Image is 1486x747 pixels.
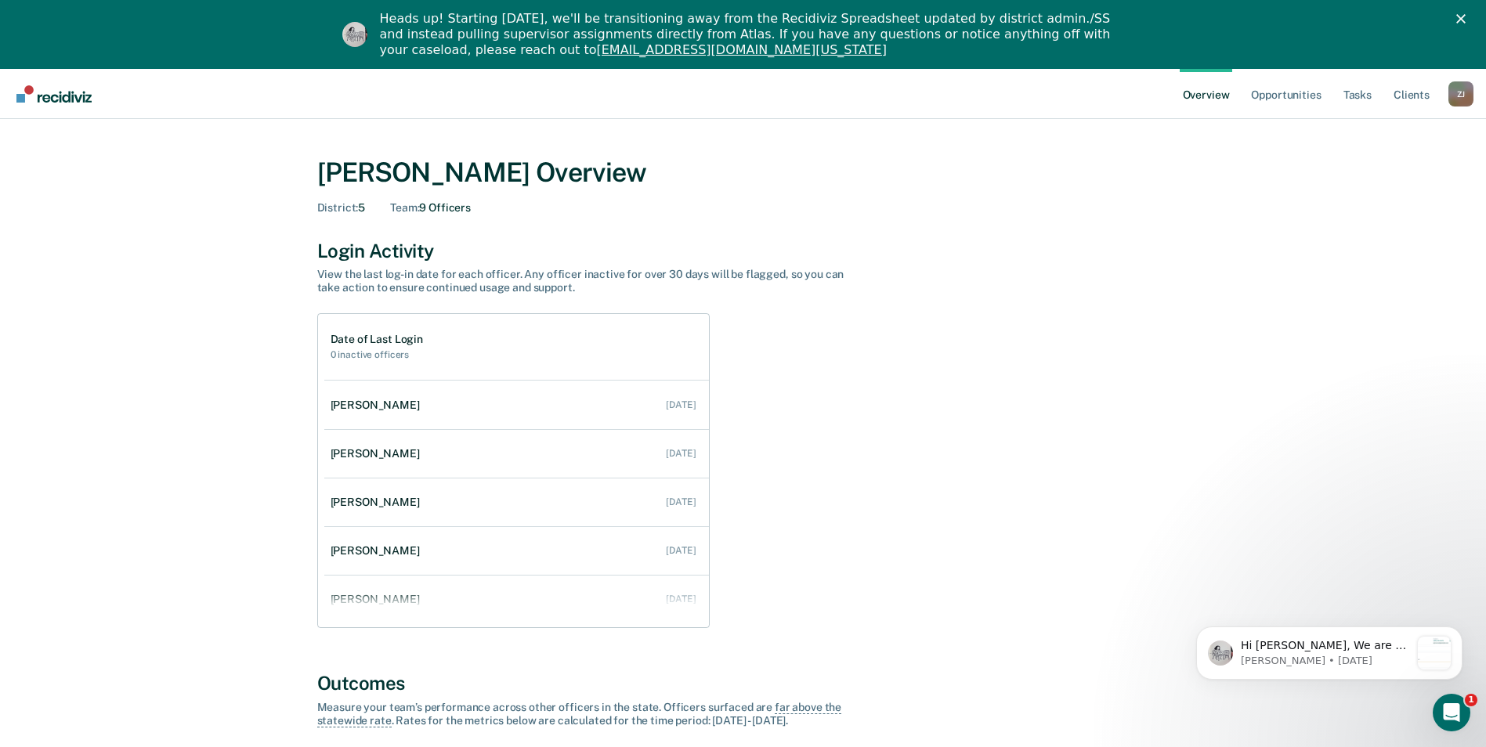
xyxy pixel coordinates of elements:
[324,480,709,525] a: [PERSON_NAME] [DATE]
[1448,81,1473,106] div: Z J
[342,22,367,47] img: Profile image for Kim
[380,11,1119,58] div: Heads up! Starting [DATE], we'll be transitioning away from the Recidiviz Spreadsheet updated by ...
[324,431,709,476] a: [PERSON_NAME] [DATE]
[666,545,696,556] div: [DATE]
[1465,694,1477,706] span: 1
[331,399,426,412] div: [PERSON_NAME]
[331,447,426,460] div: [PERSON_NAME]
[331,333,423,346] h1: Date of Last Login
[331,593,426,606] div: [PERSON_NAME]
[331,544,426,558] div: [PERSON_NAME]
[390,201,419,214] span: Team :
[317,268,866,294] div: View the last log-in date for each officer. Any officer inactive for over 30 days will be flagged...
[666,399,696,410] div: [DATE]
[666,594,696,604] div: [DATE]
[317,201,366,215] div: 5
[317,672,1170,695] div: Outcomes
[1248,69,1324,119] a: Opportunities
[666,496,696,507] div: [DATE]
[331,496,426,509] div: [PERSON_NAME]
[324,529,709,573] a: [PERSON_NAME] [DATE]
[1180,69,1233,119] a: Overview
[1173,595,1486,705] iframe: Intercom notifications message
[317,701,866,727] div: Measure your team’s performance across other officer s in the state. Officer s surfaced are . Rat...
[317,157,1170,189] div: [PERSON_NAME] Overview
[317,240,1170,262] div: Login Activity
[317,701,842,727] span: far above the statewide rate
[1390,69,1433,119] a: Clients
[324,383,709,428] a: [PERSON_NAME] [DATE]
[16,85,92,103] img: Recidiviz
[390,201,471,215] div: 9 Officers
[596,42,886,57] a: [EMAIL_ADDRESS][DOMAIN_NAME][US_STATE]
[331,349,423,360] h2: 0 inactive officers
[666,448,696,459] div: [DATE]
[324,577,709,622] a: [PERSON_NAME] [DATE]
[1456,14,1472,23] div: Close
[1340,69,1375,119] a: Tasks
[1433,694,1470,731] iframe: Intercom live chat
[1448,81,1473,106] button: Profile dropdown button
[317,201,359,214] span: District :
